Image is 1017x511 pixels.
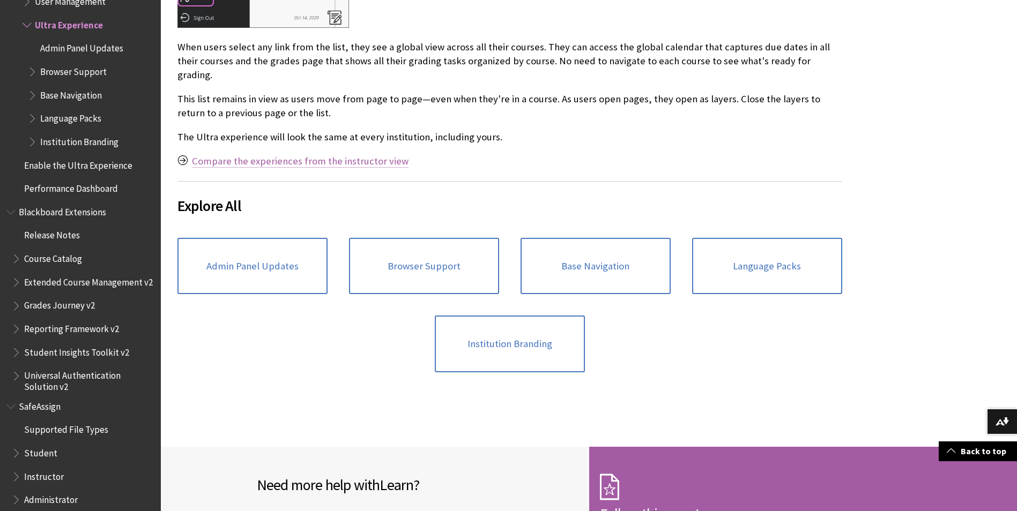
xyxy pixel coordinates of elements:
[177,40,842,82] p: When users select any link from the list, they see a global view across all their courses. They c...
[40,40,123,54] span: Admin Panel Updates
[40,133,118,147] span: Institution Branding
[24,491,78,505] span: Administrator
[257,474,578,496] h2: Need more help with ?
[24,420,108,435] span: Supported File Types
[19,203,106,217] span: Blackboard Extensions
[24,227,80,241] span: Release Notes
[40,63,107,77] span: Browser Support
[177,194,842,217] span: Explore All
[24,367,153,392] span: Universal Authentication Solution v2
[6,397,154,509] nav: Book outline for Blackboard SafeAssign
[435,315,585,372] a: Institution Branding
[349,238,499,295] a: Browser Support
[177,130,842,144] p: The Ultra experience will look the same at every institution, including yours.
[24,343,129,358] span: Student Insights Toolkit v2
[24,320,119,334] span: Reporting Framework v2
[939,441,1017,461] a: Back to top
[35,16,103,31] span: Ultra Experience
[692,238,842,295] a: Language Packs
[177,238,328,295] a: Admin Panel Updates
[24,297,95,311] span: Grades Journey v2
[24,179,118,194] span: Performance Dashboard
[600,474,619,500] img: Subscription Icon
[24,273,153,288] span: Extended Course Management v2
[24,250,82,264] span: Course Catalog
[40,109,101,124] span: Language Packs
[24,468,64,482] span: Instructor
[177,92,842,120] p: This list remains in view as users move from page to page—even when they're in a course. As users...
[24,444,57,459] span: Student
[380,475,413,494] span: Learn
[6,203,154,392] nav: Book outline for Blackboard Extensions
[24,156,132,171] span: Enable the Ultra Experience
[40,86,102,101] span: Base Navigation
[192,155,409,168] a: Compare the experiences from the instructor view
[521,238,671,295] a: Base Navigation
[19,397,61,412] span: SafeAssign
